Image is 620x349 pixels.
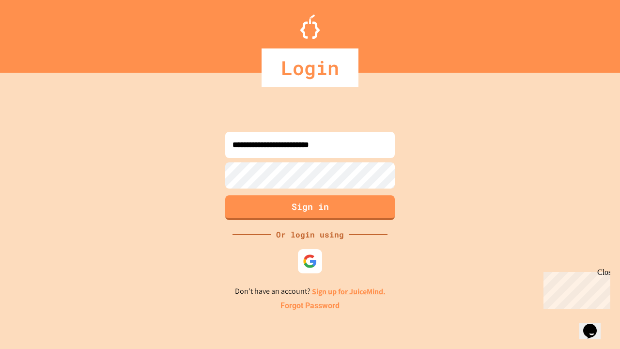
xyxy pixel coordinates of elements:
div: Login [262,48,358,87]
p: Don't have an account? [235,286,386,298]
iframe: chat widget [540,268,610,309]
img: google-icon.svg [303,254,317,269]
img: Logo.svg [300,15,320,39]
button: Sign in [225,195,395,220]
div: Or login using [271,229,349,240]
a: Forgot Password [280,300,340,312]
a: Sign up for JuiceMind. [312,286,386,297]
div: Chat with us now!Close [4,4,67,62]
iframe: chat widget [579,310,610,339]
